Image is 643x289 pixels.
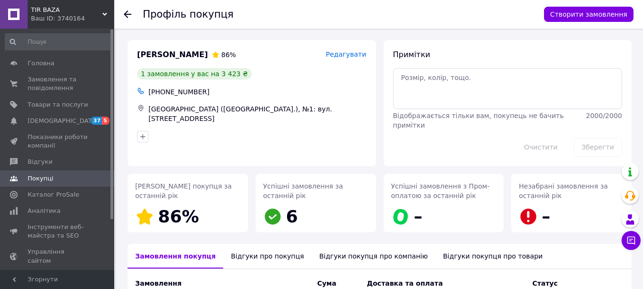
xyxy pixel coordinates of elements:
[393,112,564,129] span: Відображається тільки вам, покупець не бачить примітки
[586,112,622,120] span: 2000 / 2000
[124,10,131,19] div: Повернутися назад
[414,207,423,226] span: –
[147,85,368,99] div: [PHONE_NUMBER]
[326,50,366,58] span: Редагувати
[28,117,98,125] span: [DEMOGRAPHIC_DATA]
[532,279,557,287] span: Статус
[28,59,54,68] span: Головна
[542,207,550,226] span: –
[135,182,232,199] span: [PERSON_NAME] покупця за останній рік
[221,51,236,59] span: 86%
[519,182,608,199] span: Незабрані замовлення за останній рік
[158,207,199,226] span: 86%
[102,117,109,125] span: 5
[263,182,343,199] span: Успішні замовлення за останній рік
[31,14,114,23] div: Ваш ID: 3740164
[391,182,490,199] span: Успішні замовлення з Пром-оплатою за останній рік
[622,231,641,250] button: Чат з покупцем
[28,158,52,166] span: Відгуки
[28,100,88,109] span: Товари та послуги
[137,68,252,80] div: 1 замовлення у вас на 3 423 ₴
[91,117,102,125] span: 37
[28,223,88,240] span: Інструменти веб-майстра та SEO
[544,7,633,22] button: Створити замовлення
[143,9,234,20] h1: Профіль покупця
[367,279,443,287] span: Доставка та оплата
[28,248,88,265] span: Управління сайтом
[128,244,223,269] div: Замовлення покупця
[28,174,53,183] span: Покупці
[312,244,435,269] div: Відгуки покупця про компанію
[135,279,181,287] span: Замовлення
[28,133,88,150] span: Показники роботи компанії
[223,244,311,269] div: Відгуки про покупця
[5,33,112,50] input: Пошук
[137,50,208,60] span: [PERSON_NAME]
[28,190,79,199] span: Каталог ProSale
[147,102,368,125] div: [GEOGRAPHIC_DATA] ([GEOGRAPHIC_DATA].), №1: вул. [STREET_ADDRESS]
[393,50,430,59] span: Примітки
[31,6,102,14] span: TIR BAZA
[28,207,60,215] span: Аналітика
[435,244,550,269] div: Відгуки покупця про товари
[317,279,336,287] span: Cума
[28,75,88,92] span: Замовлення та повідомлення
[286,207,298,226] span: 6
